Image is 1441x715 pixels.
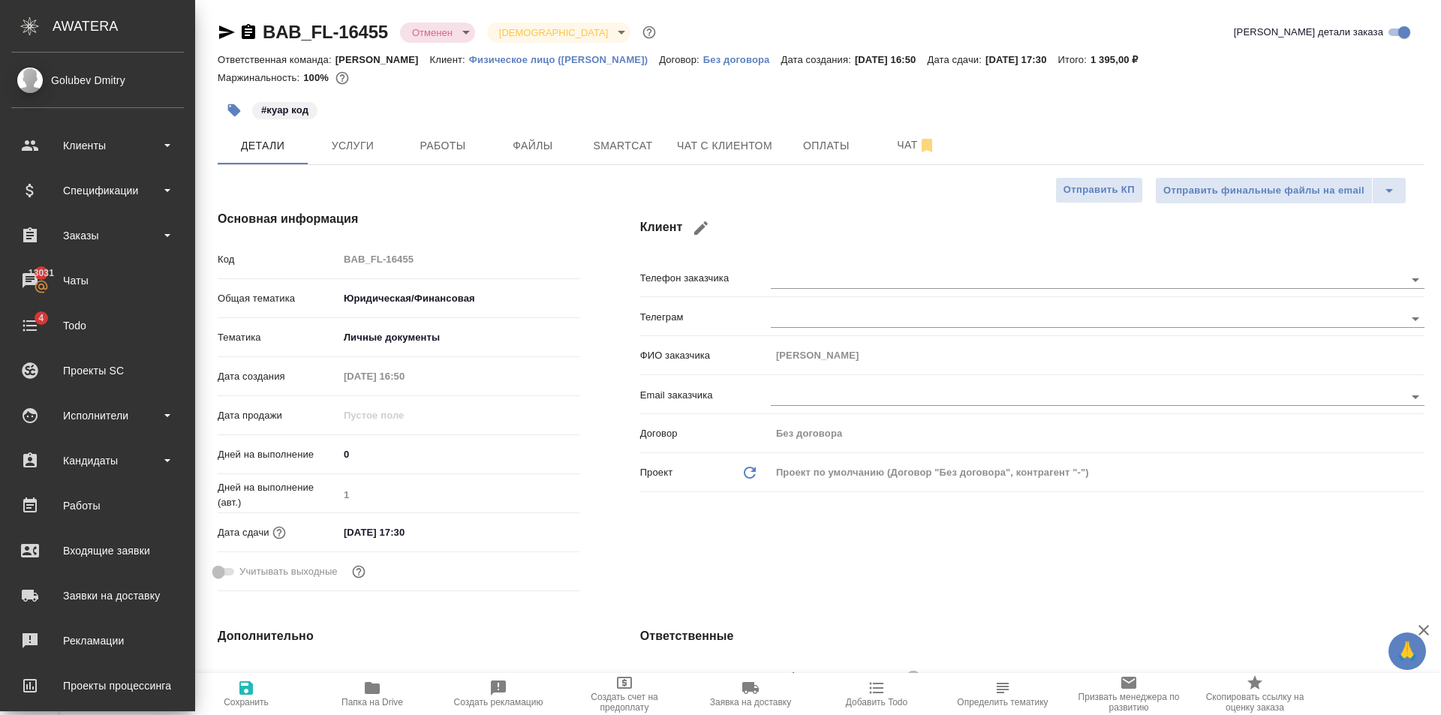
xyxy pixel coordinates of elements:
button: Призвать менеджера по развитию [1066,673,1192,715]
button: Скопировать ссылку на оценку заказа [1192,673,1318,715]
div: Проект по умолчанию (Договор "Без договора", контрагент "-") [771,460,1424,485]
button: Скопировать ссылку [239,23,257,41]
button: [DEMOGRAPHIC_DATA] [495,26,612,39]
span: Учитывать выходные [239,564,338,579]
span: Отправить КП [1063,182,1135,199]
p: Дата продажи [218,408,338,423]
a: BAB_FL-16455 [263,22,388,42]
p: Дата сдачи: [928,54,985,65]
div: split button [1155,177,1406,204]
div: Исполнители [11,404,184,427]
div: Проекты процессинга [11,674,184,697]
span: Чат [880,136,952,155]
div: Спецификации [11,179,184,202]
button: Сохранить [183,673,309,715]
input: Пустое поле [338,248,580,270]
span: Папка на Drive [341,697,403,707]
button: 0.00 RUB; [332,68,352,88]
p: Общая тематика [218,291,338,306]
a: Без договора [703,53,781,65]
span: Услуги [317,137,389,155]
span: Определить тематику [957,697,1048,707]
div: Отменен [487,23,630,43]
button: Open [1405,386,1426,407]
span: Чат с клиентом [677,137,772,155]
span: Отправить финальные файлы на email [1163,182,1364,200]
span: Призвать менеджера по развитию [1075,692,1183,713]
span: Smartcat [587,137,659,155]
span: Создать рекламацию [454,697,543,707]
div: Проекты SC [11,359,184,382]
a: Рекламации [4,622,191,659]
a: Заявки на доставку [4,577,191,614]
input: Пустое поле [338,665,580,687]
p: Телефон заказчика [640,271,771,286]
span: [PERSON_NAME] детали заказа [1234,25,1383,40]
p: Дней на выполнение (авт.) [218,480,338,510]
input: Пустое поле [338,484,580,506]
p: #куар код [261,103,308,118]
p: Дней на выполнение [218,447,338,462]
div: Личные документы [338,325,580,350]
p: Дата сдачи [218,525,269,540]
p: [PERSON_NAME] [335,54,430,65]
a: 4Todo [4,307,191,344]
p: Код [218,252,338,267]
div: [PERSON_NAME] [817,668,925,686]
button: Отправить финальные файлы на email [1155,177,1373,204]
p: Дата создания [218,369,338,384]
input: Пустое поле [338,404,470,426]
span: Оплаты [790,137,862,155]
button: Папка на Drive [309,673,435,715]
a: 13031Чаты [4,262,191,299]
input: ✎ Введи что-нибудь [338,443,580,465]
h4: Ответственные [640,627,1424,645]
p: Без договора [703,54,781,65]
button: Выбери, если сб и вс нужно считать рабочими днями для выполнения заказа. [349,562,369,581]
p: Договор [640,426,771,441]
a: Физическое лицо ([PERSON_NAME]) [469,53,659,65]
span: Сохранить [224,697,269,707]
p: Email заказчика [640,388,771,403]
span: Заявка на доставку [710,697,791,707]
input: Пустое поле [338,365,470,387]
p: Маржинальность: [218,72,303,83]
div: Чаты [11,269,184,292]
a: Входящие заявки [4,532,191,569]
button: Если добавить услуги и заполнить их объемом, то дата рассчитается автоматически [269,523,289,542]
span: Скопировать ссылку на оценку заказа [1201,692,1309,713]
span: Файлы [497,137,569,155]
a: Проекты процессинга [4,667,191,704]
p: Клиентские менеджеры [640,671,771,686]
div: Golubev Dmitry [11,72,184,89]
p: Тематика [218,330,338,345]
button: Создать рекламацию [435,673,561,715]
div: Отменен [400,23,475,43]
div: Рекламации [11,629,184,652]
input: Пустое поле [771,344,1424,366]
div: Юридическая/Финансовая [338,286,580,311]
span: Создать счет на предоплату [570,692,678,713]
p: 100% [303,72,332,83]
span: 4 [29,311,53,326]
h4: Клиент [640,210,1424,246]
p: Путь на drive [218,669,338,684]
div: Клиенты [11,134,184,157]
button: Добавить тэг [218,94,251,127]
p: Телеграм [640,310,771,325]
a: Работы [4,487,191,524]
button: Добавить менеджера [775,659,811,695]
input: ✎ Введи что-нибудь [338,521,470,543]
p: Ответственная команда: [218,54,335,65]
button: Создать счет на предоплату [561,673,687,715]
span: Добавить Todo [846,697,907,707]
p: Клиент: [430,54,469,65]
button: Отменен [408,26,457,39]
p: [DATE] 16:50 [855,54,928,65]
div: Заявки на доставку [11,584,184,607]
button: Скопировать ссылку для ЯМессенджера [218,23,236,41]
span: 🙏 [1394,635,1420,667]
span: Детали [227,137,299,155]
p: Итого: [1058,54,1091,65]
button: Отправить КП [1055,177,1143,203]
